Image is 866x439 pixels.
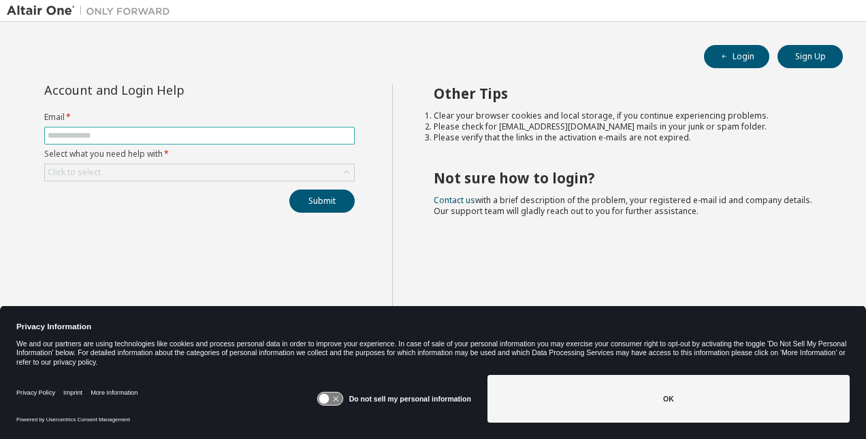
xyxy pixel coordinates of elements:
[44,85,293,95] div: Account and Login Help
[44,112,355,123] label: Email
[704,45,769,68] button: Login
[777,45,843,68] button: Sign Up
[45,164,354,181] div: Click to select
[44,149,355,160] label: Select what you need help with
[7,4,177,18] img: Altair One
[434,169,819,187] h2: Not sure how to login?
[289,190,355,213] button: Submit
[434,121,819,132] li: Please check for [EMAIL_ADDRESS][DOMAIN_NAME] mails in your junk or spam folder.
[434,194,812,217] span: with a brief description of the problem, your registered e-mail id and company details. Our suppo...
[434,110,819,121] li: Clear your browser cookies and local storage, if you continue experiencing problems.
[434,194,475,206] a: Contact us
[48,167,101,178] div: Click to select
[434,85,819,102] h2: Other Tips
[434,132,819,143] li: Please verify that the links in the activation e-mails are not expired.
